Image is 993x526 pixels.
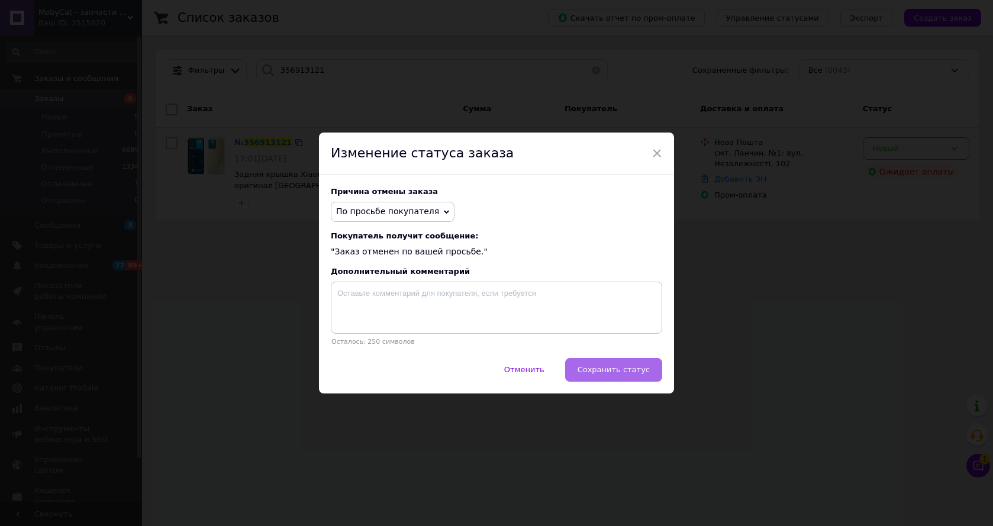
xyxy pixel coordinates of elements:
[331,231,662,240] span: Покупатель получит сообщение:
[336,206,439,216] span: По просьбе покупателя
[331,267,662,276] div: Дополнительный комментарий
[504,365,544,374] span: Отменить
[492,358,557,382] button: Отменить
[331,338,662,346] p: Осталось: 250 символов
[331,231,662,258] div: "Заказ отменен по вашей просьбе."
[578,365,650,374] span: Сохранить статус
[331,187,662,196] div: Причина отмены заказа
[652,143,662,163] span: ×
[319,133,674,175] div: Изменение статуса заказа
[565,358,662,382] button: Сохранить статус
